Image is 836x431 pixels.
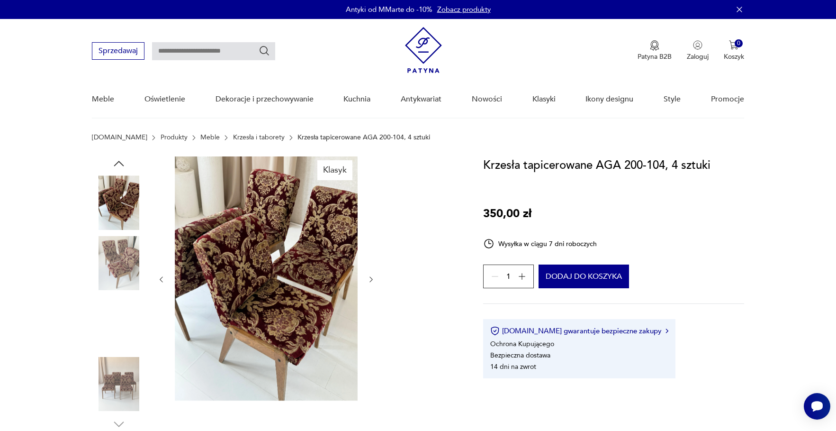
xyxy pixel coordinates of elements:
[532,81,556,118] a: Klasyki
[259,45,270,56] button: Szukaj
[585,81,633,118] a: Ikony designu
[92,296,146,350] img: Zdjęcie produktu Krzesła tapicerowane AGA 200-104, 4 sztuki
[804,393,830,420] iframe: Smartsupp widget button
[483,156,710,174] h1: Krzesła tapicerowane AGA 200-104, 4 sztuki
[650,40,659,51] img: Ikona medalu
[92,236,146,290] img: Zdjęcie produktu Krzesła tapicerowane AGA 200-104, 4 sztuki
[401,81,441,118] a: Antykwariat
[506,274,511,280] span: 1
[483,238,597,249] div: Wysyłka w ciągu 7 dni roboczych
[490,339,554,348] li: Ochrona Kupującego
[92,357,146,411] img: Zdjęcie produktu Krzesła tapicerowane AGA 200-104, 4 sztuki
[317,160,352,180] div: Klasyk
[729,40,738,50] img: Ikona koszyka
[437,5,491,14] a: Zobacz produkty
[490,326,668,336] button: [DOMAIN_NAME] gwarantuje bezpieczne zakupy
[92,134,147,141] a: [DOMAIN_NAME]
[144,81,185,118] a: Oświetlenie
[200,134,220,141] a: Meble
[405,27,442,73] img: Patyna - sklep z meblami i dekoracjami vintage
[92,48,144,55] a: Sprzedawaj
[92,42,144,60] button: Sprzedawaj
[539,265,629,288] button: Dodaj do koszyka
[687,40,709,61] button: Zaloguj
[664,81,681,118] a: Style
[216,81,314,118] a: Dekoracje i przechowywanie
[665,329,668,333] img: Ikona strzałki w prawo
[687,52,709,61] p: Zaloguj
[92,175,146,229] img: Zdjęcie produktu Krzesła tapicerowane AGA 200-104, 4 sztuki
[472,81,502,118] a: Nowości
[297,134,430,141] p: Krzesła tapicerowane AGA 200-104, 4 sztuki
[346,5,432,14] p: Antyki od MMarte do -10%
[175,156,358,401] img: Zdjęcie produktu Krzesła tapicerowane AGA 200-104, 4 sztuki
[724,52,744,61] p: Koszyk
[483,205,531,223] p: 350,00 zł
[490,326,500,336] img: Ikona certyfikatu
[724,40,744,61] button: 0Koszyk
[638,40,672,61] a: Ikona medaluPatyna B2B
[233,134,285,141] a: Krzesła i taborety
[92,81,114,118] a: Meble
[161,134,188,141] a: Produkty
[343,81,370,118] a: Kuchnia
[711,81,744,118] a: Promocje
[693,40,702,50] img: Ikonka użytkownika
[638,52,672,61] p: Patyna B2B
[638,40,672,61] button: Patyna B2B
[735,39,743,47] div: 0
[490,362,536,371] li: 14 dni na zwrot
[490,351,550,360] li: Bezpieczna dostawa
